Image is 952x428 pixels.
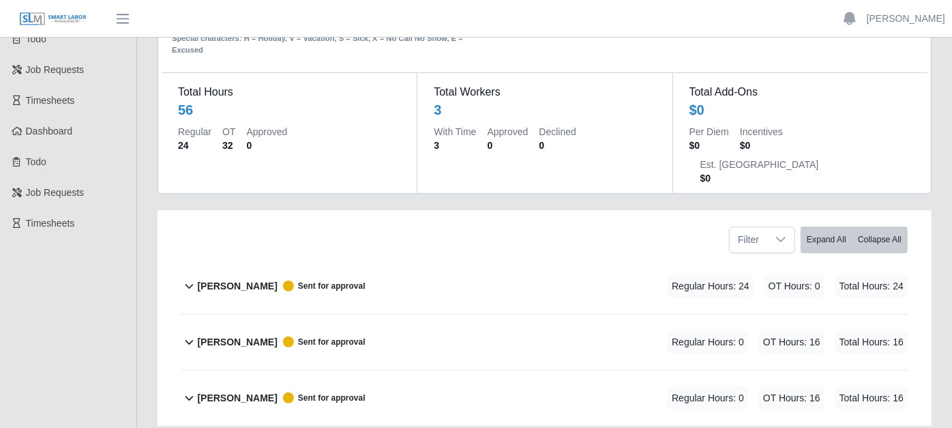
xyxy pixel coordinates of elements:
span: Sent for approval [278,393,366,403]
span: Filter [730,227,767,253]
a: [PERSON_NAME] [867,12,945,26]
div: 56 [178,100,193,119]
span: Regular Hours: 24 [668,275,754,298]
span: Timesheets [26,95,75,106]
div: $0 [689,100,704,119]
dd: $0 [700,171,819,185]
span: OT Hours: 16 [759,387,824,410]
dt: Declined [539,125,576,139]
div: 3 [434,100,441,119]
span: Total Hours: 16 [835,387,908,410]
dd: 0 [246,139,287,152]
button: Expand All [801,227,852,253]
span: OT Hours: 0 [764,275,824,298]
dt: Regular [178,125,211,139]
span: Todo [26,156,46,167]
div: Special characters: H = Holiday, V = Vacation, S = Sick, X = No Call No Show, E = Excused [172,22,471,56]
span: Timesheets [26,218,75,229]
dd: 32 [222,139,235,152]
span: Sent for approval [278,337,366,347]
dt: Incentives [740,125,783,139]
button: [PERSON_NAME] Sent for approval Regular Hours: 0 OT Hours: 16 Total Hours: 16 [181,315,908,370]
b: [PERSON_NAME] [197,335,277,349]
dt: With Time [434,125,476,139]
span: Dashboard [26,126,73,137]
dd: 0 [488,139,529,152]
dt: Approved [488,125,529,139]
dt: Total Workers [434,84,655,100]
dt: Est. [GEOGRAPHIC_DATA] [700,158,819,171]
span: Sent for approval [278,281,366,291]
span: OT Hours: 16 [759,331,824,354]
dd: 3 [434,139,476,152]
dd: $0 [740,139,783,152]
dt: Approved [246,125,287,139]
span: Total Hours: 16 [835,331,908,354]
dd: $0 [689,139,729,152]
img: SLM Logo [19,12,87,27]
dd: 0 [539,139,576,152]
span: Job Requests [26,64,85,75]
b: [PERSON_NAME] [197,279,277,294]
span: Regular Hours: 0 [668,387,748,410]
span: Regular Hours: 0 [668,331,748,354]
button: Collapse All [852,227,908,253]
dt: Total Add-Ons [689,84,911,100]
dt: OT [222,125,235,139]
button: [PERSON_NAME] Sent for approval Regular Hours: 0 OT Hours: 16 Total Hours: 16 [181,371,908,426]
span: Total Hours: 24 [835,275,908,298]
dt: Per Diem [689,125,729,139]
dd: 24 [178,139,211,152]
dt: Total Hours [178,84,400,100]
span: Job Requests [26,187,85,198]
span: Todo [26,33,46,44]
b: [PERSON_NAME] [197,391,277,405]
div: bulk actions [801,227,908,253]
button: [PERSON_NAME] Sent for approval Regular Hours: 24 OT Hours: 0 Total Hours: 24 [181,259,908,314]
